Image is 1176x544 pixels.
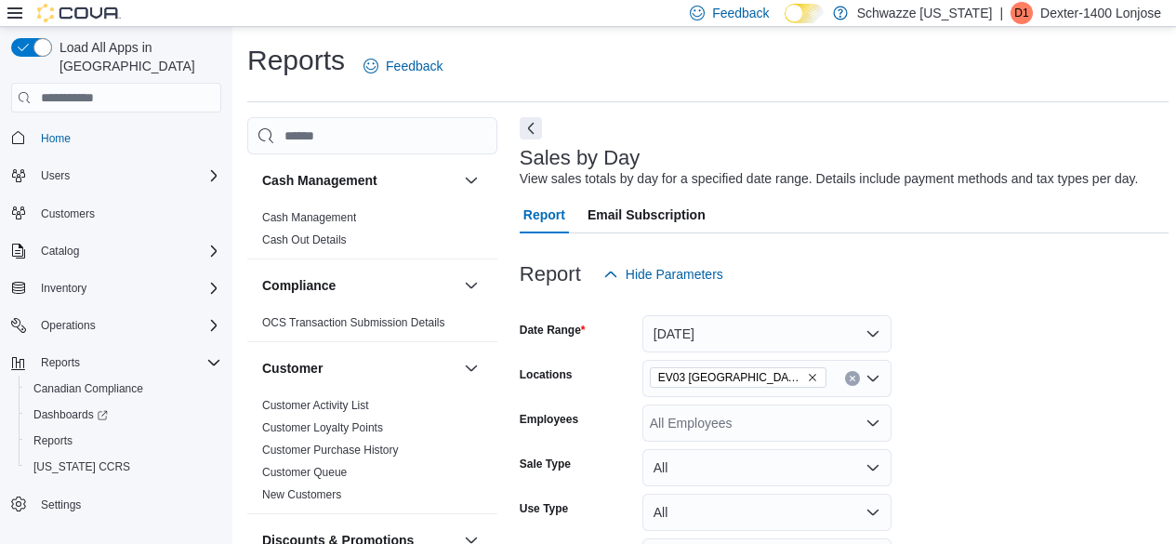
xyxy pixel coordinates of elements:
p: Schwazze [US_STATE] [857,2,993,24]
div: View sales totals by day for a specified date range. Details include payment methods and tax type... [520,169,1139,189]
a: Customer Loyalty Points [262,421,383,434]
button: Users [33,165,77,187]
a: Dashboards [26,404,115,426]
label: Use Type [520,501,568,516]
span: Reports [33,433,73,448]
label: Employees [520,412,578,427]
a: OCS Transaction Submission Details [262,316,445,329]
span: Canadian Compliance [26,378,221,400]
button: Canadian Compliance [19,376,229,402]
a: Customer Activity List [262,399,369,412]
span: Reports [41,355,80,370]
button: Open list of options [865,371,880,386]
button: Cash Management [460,169,482,192]
span: D1 [1014,2,1028,24]
a: Customer Purchase History [262,444,399,457]
span: Cash Management [262,210,356,225]
span: Dashboards [33,407,108,422]
span: Cash Out Details [262,232,347,247]
button: Reports [19,428,229,454]
h1: Reports [247,42,345,79]
a: Settings [33,494,88,516]
span: Dark Mode [785,23,786,24]
span: EV03 [GEOGRAPHIC_DATA] [658,368,803,387]
span: Catalog [41,244,79,259]
span: Inventory [33,277,221,299]
span: Customers [41,206,95,221]
a: Canadian Compliance [26,378,151,400]
button: Users [4,163,229,189]
h3: Sales by Day [520,147,641,169]
button: Settings [4,491,229,518]
h3: Customer [262,359,323,378]
button: Reports [33,352,87,374]
span: Inventory [41,281,86,296]
h3: Compliance [262,276,336,295]
p: | [999,2,1003,24]
button: Remove EV03 West Central from selection in this group [807,372,818,383]
button: [DATE] [642,315,892,352]
button: [US_STATE] CCRS [19,454,229,480]
span: Settings [41,498,81,512]
label: Sale Type [520,457,571,471]
span: Feedback [712,4,769,22]
img: Cova [37,4,121,22]
button: Clear input [845,371,860,386]
p: Dexter-1400 Lonjose [1040,2,1161,24]
button: Compliance [262,276,456,295]
span: Dashboards [26,404,221,426]
span: Load All Apps in [GEOGRAPHIC_DATA] [52,38,221,75]
a: Dashboards [19,402,229,428]
span: Washington CCRS [26,456,221,478]
span: Operations [41,318,96,333]
a: Customers [33,203,102,225]
span: Reports [26,430,221,452]
div: Dexter-1400 Lonjose [1011,2,1033,24]
span: Catalog [33,240,221,262]
button: Compliance [460,274,482,297]
button: Open list of options [865,416,880,431]
span: Customers [33,202,221,225]
h3: Cash Management [262,171,377,190]
button: Operations [33,314,103,337]
span: EV03 West Central [650,367,826,388]
button: Next [520,117,542,139]
span: Feedback [386,57,443,75]
div: Customer [247,394,497,513]
span: Home [33,126,221,149]
span: Customer Queue [262,465,347,480]
span: Reports [33,352,221,374]
a: Home [33,127,78,150]
a: Customer Queue [262,466,347,479]
a: Reports [26,430,80,452]
span: Hide Parameters [626,265,723,284]
button: Inventory [33,277,94,299]
button: Customer [460,357,482,379]
span: Email Subscription [588,196,706,233]
button: Catalog [4,238,229,264]
span: OCS Transaction Submission Details [262,315,445,330]
span: Users [41,168,70,183]
span: Home [41,131,71,146]
span: Customer Purchase History [262,443,399,458]
button: Home [4,124,229,151]
a: New Customers [262,488,341,501]
button: All [642,449,892,486]
span: Report [523,196,565,233]
button: Customers [4,200,229,227]
a: [US_STATE] CCRS [26,456,138,478]
span: Users [33,165,221,187]
span: Customer Activity List [262,398,369,413]
span: Operations [33,314,221,337]
a: Cash Out Details [262,233,347,246]
button: Hide Parameters [596,256,731,293]
button: Operations [4,312,229,338]
label: Date Range [520,323,586,338]
span: [US_STATE] CCRS [33,459,130,474]
input: Dark Mode [785,4,824,23]
button: Catalog [33,240,86,262]
button: Customer [262,359,456,378]
a: Feedback [356,47,450,85]
div: Cash Management [247,206,497,259]
div: Compliance [247,312,497,341]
